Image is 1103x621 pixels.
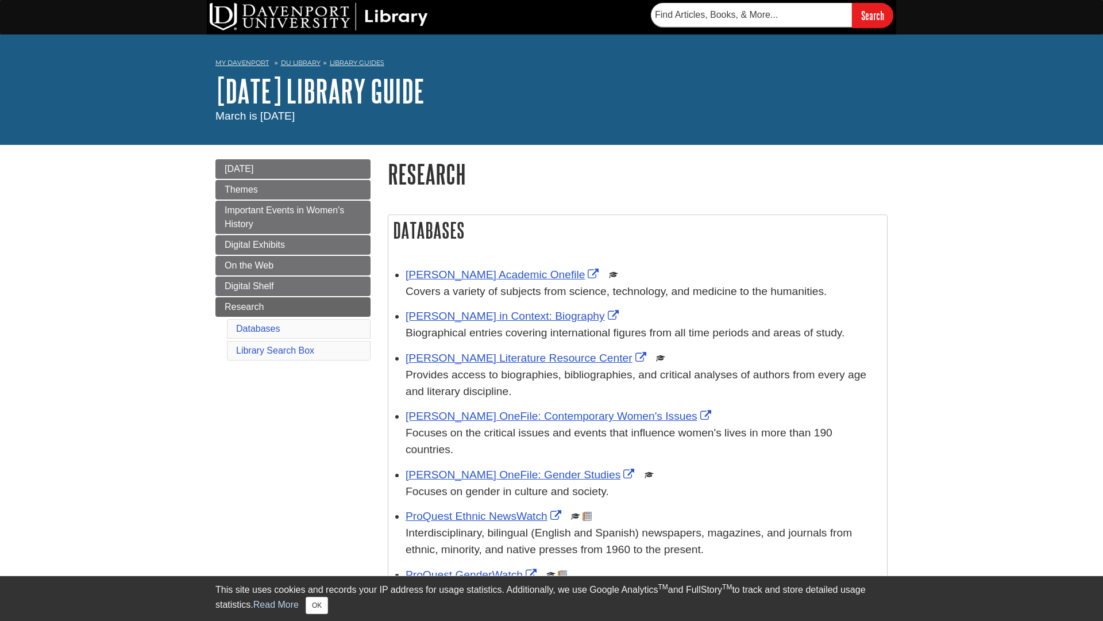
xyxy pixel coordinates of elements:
[253,600,299,609] a: Read More
[852,3,893,28] input: Search
[656,354,665,363] img: Scholarly or Peer Reviewed
[406,310,622,322] a: Link opens in new window
[215,256,371,275] a: On the Web
[225,185,258,194] span: Themes
[406,325,881,342] p: Biographical entries covering international figures from all time periods and areas of study.
[722,583,732,591] sup: TM
[215,201,371,234] a: Important Events in Women's History
[406,510,564,522] a: Link opens in new window
[406,269,601,281] a: Link opens in new window
[215,277,371,296] a: Digital Shelf
[571,512,580,521] img: Scholarly or Peer Reviewed
[225,281,273,291] span: Digital Shelf
[406,367,881,400] p: Provides access to biographies, bibliographies, and critical analyses of authors from every age a...
[651,3,893,28] form: Searches DU Library's articles, books, and more
[406,469,637,481] a: Link opens in new window
[658,583,668,591] sup: TM
[215,73,425,109] a: [DATE] Library Guide
[645,470,654,480] img: Scholarly or Peer Reviewed
[406,410,714,422] a: Link opens in new window
[406,425,881,458] p: Focuses on the critical issues and events that influence women's lives in more than 190 countries.
[215,58,269,68] a: My Davenport
[215,297,371,317] a: Research
[330,59,384,67] a: Library Guides
[215,159,371,179] a: [DATE]
[306,597,328,614] button: Close
[406,283,881,300] p: Covers a variety of subjects from science, technology, and medicine to the humanities.
[558,570,567,580] img: Newspapers
[215,583,888,614] div: This site uses cookies and records your IP address for usage statistics. Additionally, we use Goo...
[236,324,280,333] a: Databases
[215,180,371,200] a: Themes
[215,159,371,363] div: Guide Page Menu
[210,3,428,30] img: DU Library
[406,569,539,581] a: Link opens in new window
[215,110,295,122] span: March is [DATE]
[281,59,321,67] a: DU Library
[215,235,371,255] a: Digital Exhibits
[225,260,273,270] span: On the Web
[583,512,592,521] img: Newspapers
[388,215,887,246] h2: Databases
[225,164,253,174] span: [DATE]
[225,302,264,312] span: Research
[236,346,314,355] a: Library Search Box
[609,270,618,279] img: Scholarly or Peer Reviewed
[546,570,556,580] img: Scholarly or Peer Reviewed
[225,240,285,250] span: Digital Exhibits
[225,205,344,229] span: Important Events in Women's History
[406,352,649,364] a: Link opens in new window
[388,159,888,189] h1: Research
[215,55,888,74] nav: breadcrumb
[651,3,852,27] input: Find Articles, Books, & More...
[406,484,881,500] p: Focuses on gender in culture and society.
[406,525,881,558] p: Interdisciplinary, bilingual (English and Spanish) newspapers, magazines, and journals from ethni...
